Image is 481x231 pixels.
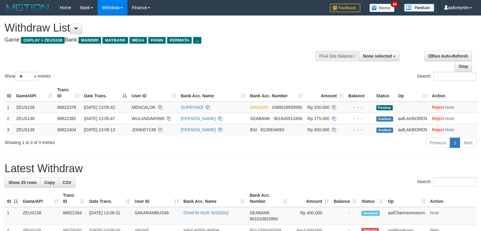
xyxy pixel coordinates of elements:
span: BSI [250,127,257,132]
td: · [429,113,479,124]
td: Rp 400,000 [290,207,331,225]
td: 1 [5,102,14,113]
span: Accepted [362,211,380,216]
span: 88822382 [57,116,76,121]
span: SEABANK [250,116,270,121]
th: Balance [346,84,374,102]
span: MENCALOK [132,105,156,110]
th: Op: activate to sort column ascending [395,84,429,102]
a: Note [445,116,454,121]
div: - - - [348,104,372,110]
div: - - - [348,115,372,122]
span: MANDIRI [250,105,268,110]
td: - [331,207,359,225]
span: Grabbed [376,128,393,133]
th: Date Trans.: activate to sort column ascending [87,190,132,207]
span: Copy 901845913309 to clipboard [274,116,302,121]
th: Amount: activate to sort column ascending [290,190,331,207]
th: Bank Acc. Number: activate to sort column ascending [248,84,305,102]
label: Search: [417,72,476,81]
div: - - - [348,127,372,133]
button: None selected [359,51,399,61]
th: Bank Acc. Name: activate to sort column ascending [178,84,248,102]
a: Show 25 rows [5,177,41,188]
th: Action [428,190,476,207]
a: Next [460,138,476,148]
a: CSV [59,177,75,188]
th: Trans ID: activate to sort column ascending [61,190,87,207]
th: Date Trans.: activate to sort column descending [82,84,129,102]
td: 88822364 [61,207,87,225]
td: 1 [5,207,20,225]
img: MOTION_logo.png [5,3,51,12]
span: CSV [62,180,71,185]
td: 2 [5,113,14,124]
span: Copy 1090019939560 to clipboard [272,105,302,110]
span: MEGA [129,37,147,44]
th: Bank Acc. Name: activate to sort column ascending [181,190,247,207]
td: ZEUS138 [14,124,55,135]
td: ZEUS138 [14,113,55,124]
a: [PERSON_NAME] [181,127,216,132]
span: Copy 8126934093 to clipboard [261,127,284,132]
a: 1 [450,138,460,148]
th: Game/API: activate to sort column ascending [14,84,55,102]
div: Showing 1 to 3 of 3 entries [5,137,196,146]
th: ID [5,84,14,102]
td: ZEUS138 [14,102,55,113]
label: Show entries [5,72,51,81]
span: JONKEY138 [132,127,156,132]
span: 88822404 [57,127,76,132]
span: Rp 200.000 [308,105,329,110]
span: 34 [391,2,399,7]
span: ... [193,37,201,44]
td: SAKARAMBUS48 [132,207,181,225]
span: WULANDARI999 [132,116,164,121]
span: PERMATA [167,37,192,44]
a: Previous [426,138,450,148]
span: [DATE] 13:06:13 [84,127,115,132]
h1: Withdraw List [5,22,314,34]
span: SEABANK [250,210,270,215]
span: [DATE] 13:05:47 [84,116,115,121]
label: Search: [417,177,476,186]
td: aafLAKBOREN [395,124,429,135]
a: Note [445,105,454,110]
h4: Game: Bank: [5,37,314,43]
span: MANDIRI [79,37,101,44]
a: Stop [455,61,472,72]
img: panduan.png [404,4,434,12]
span: Show 25 rows [8,180,37,185]
a: Note [430,210,439,215]
img: Button%20Memo.svg [369,4,395,12]
a: SUPRIYADI [181,105,203,110]
span: Copy [44,180,55,185]
a: DHAFIN NUR SHIDDIQ [183,210,229,215]
input: Search: [433,72,476,81]
a: Copy [40,177,59,188]
input: Search: [433,177,476,186]
span: 88822378 [57,105,76,110]
th: Status: activate to sort column ascending [359,190,385,207]
th: Status [374,84,396,102]
span: Rp 300.000 [308,127,329,132]
td: [DATE] 13:06:31 [87,207,132,225]
span: [DATE] 13:05:42 [84,105,115,110]
img: Feedback.jpg [330,4,360,12]
span: MAYBANK [103,37,128,44]
th: Action [429,84,479,102]
span: PANIN [148,37,166,44]
th: User ID: activate to sort column ascending [132,190,181,207]
th: Game/API: activate to sort column ascending [20,190,61,207]
th: ID: activate to sort column descending [5,190,20,207]
td: · [429,102,479,113]
span: Pending [376,105,393,110]
a: Reject [432,127,444,132]
td: ZEUS138 [20,207,61,225]
div: PGA Site Balance / [315,51,359,61]
a: Reject [432,116,444,121]
th: Balance: activate to sort column ascending [331,190,359,207]
span: Grabbed [376,116,393,122]
th: User ID: activate to sort column ascending [129,84,178,102]
a: [PERSON_NAME] [181,116,216,121]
